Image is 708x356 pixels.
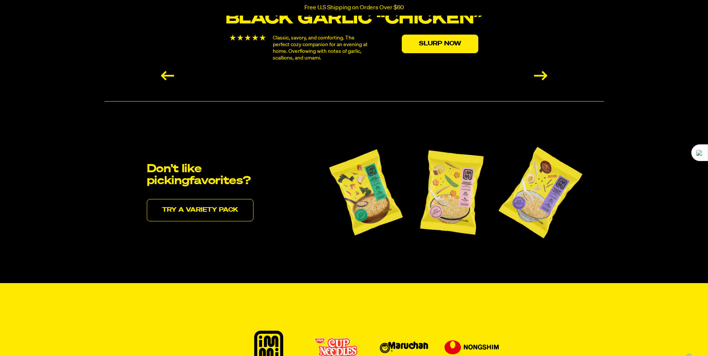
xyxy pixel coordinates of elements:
p: Free U.S Shipping on Orders Over $60 [304,4,404,11]
p: Classic, savory, and comforting. The perfect cozy companion for an evening at home. Overflowing w... [273,35,371,61]
img: immi Roasted Pork Tonkotsu [495,139,585,244]
img: immi Creamy Chicken [414,139,489,243]
a: Try a variety pack [147,199,253,221]
div: Next slide [534,71,547,80]
img: Maruchan [380,341,428,353]
img: immi Spicy Red Miso [323,140,408,244]
a: Slurp Now [402,35,478,53]
img: Nongshim [444,340,499,355]
h2: Don’t like picking favorites? [147,163,266,187]
div: Previous slide [161,71,174,80]
h3: Black Garlic “Chicken” [225,10,483,27]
